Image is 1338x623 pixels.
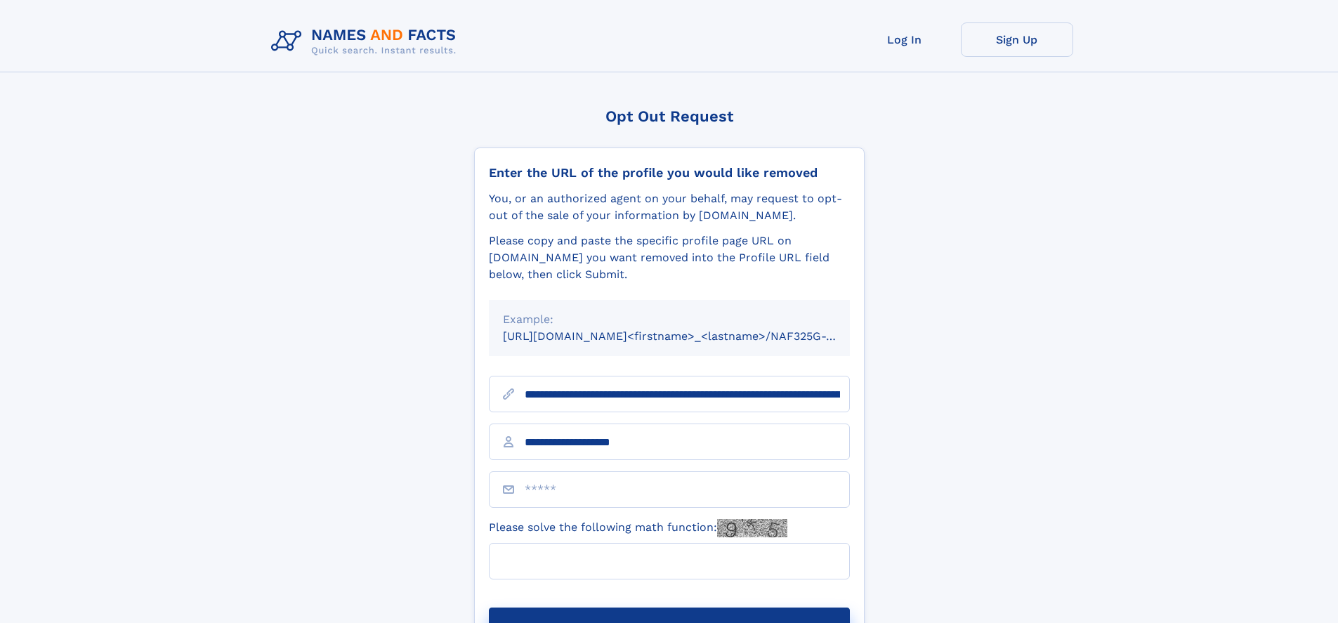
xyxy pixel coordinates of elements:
[265,22,468,60] img: Logo Names and Facts
[503,311,836,328] div: Example:
[489,519,787,537] label: Please solve the following math function:
[848,22,961,57] a: Log In
[489,232,850,283] div: Please copy and paste the specific profile page URL on [DOMAIN_NAME] you want removed into the Pr...
[474,107,865,125] div: Opt Out Request
[961,22,1073,57] a: Sign Up
[503,329,877,343] small: [URL][DOMAIN_NAME]<firstname>_<lastname>/NAF325G-xxxxxxxx
[489,190,850,224] div: You, or an authorized agent on your behalf, may request to opt-out of the sale of your informatio...
[489,165,850,181] div: Enter the URL of the profile you would like removed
